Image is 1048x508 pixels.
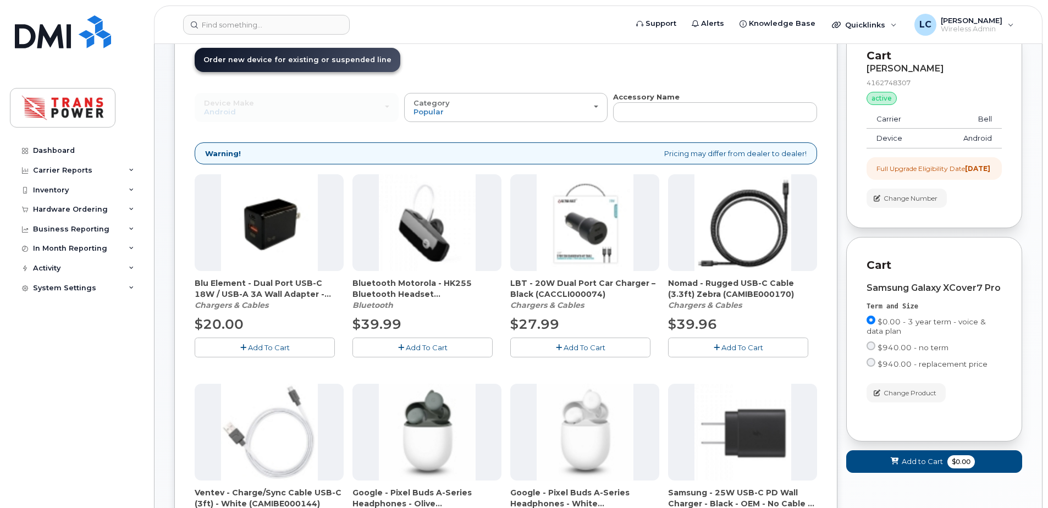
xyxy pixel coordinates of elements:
img: accessory36552.JPG [221,384,318,481]
em: Chargers & Cables [668,300,742,310]
span: Category [413,98,450,107]
span: Nomad - Rugged USB-C Cable (3.3ft) Zebra (CAMIBE000170) [668,278,817,300]
input: $940.00 - no term [867,341,875,350]
em: Bluetooth [352,300,393,310]
span: Quicklinks [845,20,885,29]
span: Popular [413,107,444,116]
a: Support [628,13,684,35]
span: [PERSON_NAME] [941,16,1002,25]
span: Change Product [884,388,936,398]
td: Bell [932,109,1002,129]
strong: Warning! [205,148,241,159]
button: Category Popular [404,93,608,122]
div: Term and Size [867,302,1002,311]
div: Samsung Galaxy XCover7 Pro [867,283,1002,293]
span: $39.99 [352,316,401,332]
input: $940.00 - replacement price [867,358,875,367]
span: Bluetooth Motorola - HK255 Bluetooth Headset (CABTBE000046) [352,278,501,300]
span: Order new device for existing or suspended line [203,56,391,64]
div: LBT - 20W Dual Port Car Charger – Black (CACCLI000074) [510,278,659,311]
span: $0.00 [947,455,975,468]
input: $0.00 - 3 year term - voice & data plan [867,316,875,324]
span: $27.99 [510,316,559,332]
img: accessory36708.JPG [694,384,791,481]
span: $940.00 - replacement price [878,360,988,368]
span: Add To Cart [248,343,290,352]
div: active [867,92,897,105]
span: $20.00 [195,316,244,332]
span: Knowledge Base [749,18,815,29]
a: Knowledge Base [732,13,823,35]
span: LC [919,18,931,31]
button: Add To Cart [352,338,493,357]
span: $0.00 - 3 year term - voice & data plan [867,317,986,335]
span: $940.00 - no term [878,343,948,352]
strong: Accessory Name [613,92,680,101]
span: Add To Cart [564,343,605,352]
span: Add To Cart [406,343,448,352]
img: accessory36548.JPG [694,174,791,271]
span: Add To Cart [721,343,763,352]
em: Chargers & Cables [510,300,584,310]
input: Find something... [183,15,350,35]
button: Add To Cart [668,338,808,357]
div: Full Upgrade Eligibility Date [876,164,990,173]
div: Nomad - Rugged USB-C Cable (3.3ft) Zebra (CAMIBE000170) [668,278,817,311]
div: 4162748307 [867,78,1002,87]
span: Wireless Admin [941,25,1002,34]
td: Carrier [867,109,932,129]
p: Cart [867,257,1002,273]
span: Add to Cart [902,456,943,467]
button: Add To Cart [195,338,335,357]
span: Blu Element - Dual Port USB-C 18W / USB-A 3A Wall Adapter - Black (Bulk) (CAHCPZ000077) [195,278,344,300]
img: accessory36215.JPG [537,174,633,271]
img: accessory36787.JPG [379,384,476,481]
img: accessory36707.JPG [221,174,318,271]
button: Add to Cart $0.00 [846,450,1022,473]
button: Add To Cart [510,338,650,357]
img: accessory36212.JPG [379,174,476,271]
div: [PERSON_NAME] [867,64,1002,74]
span: LBT - 20W Dual Port Car Charger – Black (CACCLI000074) [510,278,659,300]
p: Cart [867,48,1002,64]
div: Blu Element - Dual Port USB-C 18W / USB-A 3A Wall Adapter - Black (Bulk) (CAHCPZ000077) [195,278,344,311]
em: Chargers & Cables [195,300,268,310]
div: Quicklinks [824,14,904,36]
div: Pricing may differ from dealer to dealer! [195,142,817,165]
button: Change Product [867,383,946,402]
a: Alerts [684,13,732,35]
div: Bluetooth Motorola - HK255 Bluetooth Headset (CABTBE000046) [352,278,501,311]
td: Device [867,129,932,148]
strong: [DATE] [965,164,990,173]
span: Alerts [701,18,724,29]
img: accessory36788.JPG [537,384,633,481]
div: Liam Crichton [907,14,1022,36]
span: Support [646,18,676,29]
button: Change Number [867,189,947,208]
span: $39.96 [668,316,717,332]
span: Change Number [884,194,937,203]
td: Android [932,129,1002,148]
